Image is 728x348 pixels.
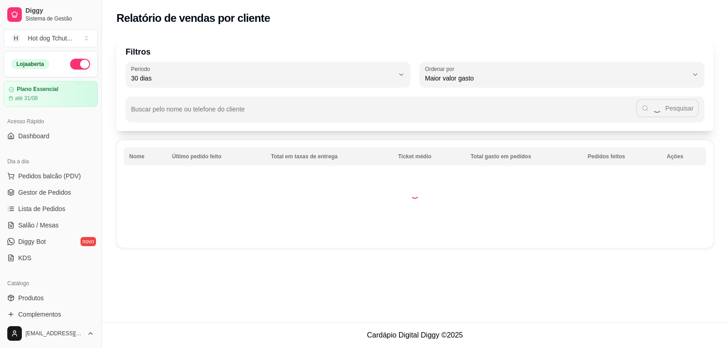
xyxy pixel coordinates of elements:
[4,169,98,183] button: Pedidos balcão (PDV)
[18,310,61,319] span: Complementos
[4,251,98,265] a: KDS
[4,276,98,291] div: Catálogo
[18,221,59,230] span: Salão / Mesas
[131,74,394,83] span: 30 dias
[18,188,71,197] span: Gestor de Pedidos
[18,293,44,303] span: Produtos
[4,4,98,25] a: DiggySistema de Gestão
[15,95,38,102] article: até 31/08
[102,322,728,348] footer: Cardápio Digital Diggy © 2025
[11,34,20,43] span: H
[25,7,94,15] span: Diggy
[425,65,457,73] label: Ordenar por
[131,108,636,117] input: Buscar pelo nome ou telefone do cliente
[425,74,688,83] span: Maior valor gasto
[18,171,81,181] span: Pedidos balcão (PDV)
[4,29,98,47] button: Select a team
[25,330,83,337] span: [EMAIL_ADDRESS][DOMAIN_NAME]
[18,204,66,213] span: Lista de Pedidos
[18,131,50,141] span: Dashboard
[11,59,49,69] div: Loja aberta
[4,185,98,200] a: Gestor de Pedidos
[4,291,98,305] a: Produtos
[4,129,98,143] a: Dashboard
[28,34,72,43] div: Hot dog Tchut ...
[17,86,58,93] article: Plano Essencial
[18,253,31,262] span: KDS
[4,114,98,129] div: Acesso Rápido
[4,154,98,169] div: Dia a dia
[4,307,98,322] a: Complementos
[420,62,704,87] button: Ordenar porMaior valor gasto
[410,190,420,199] div: Loading
[4,81,98,107] a: Plano Essencialaté 31/08
[131,65,153,73] label: Período
[126,62,410,87] button: Período30 dias
[25,15,94,22] span: Sistema de Gestão
[126,45,704,58] p: Filtros
[4,234,98,249] a: Diggy Botnovo
[70,59,90,70] button: Alterar Status
[4,202,98,216] a: Lista de Pedidos
[4,218,98,232] a: Salão / Mesas
[4,323,98,344] button: [EMAIL_ADDRESS][DOMAIN_NAME]
[116,11,270,25] h2: Relatório de vendas por cliente
[18,237,46,246] span: Diggy Bot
